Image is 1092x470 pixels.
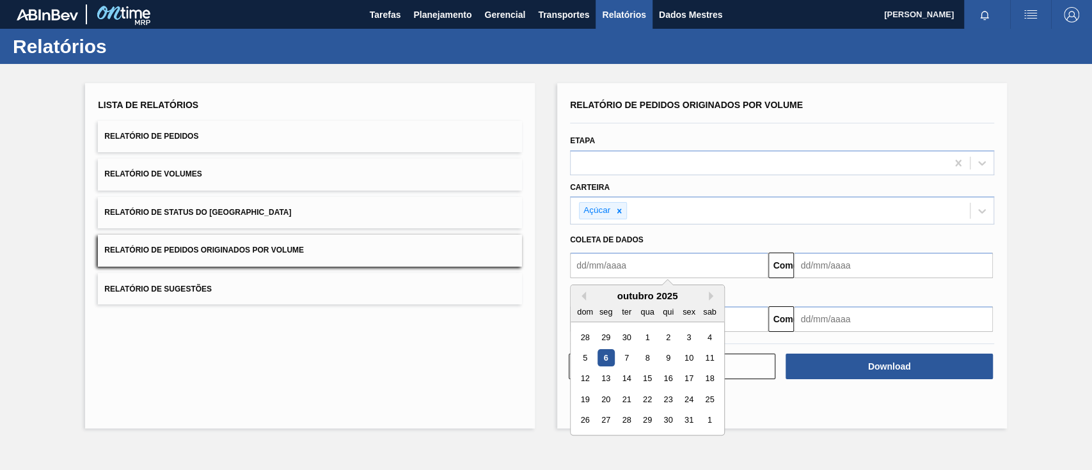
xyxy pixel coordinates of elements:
[794,306,992,332] input: dd/mm/aaaa
[618,303,635,320] div: ter
[597,391,615,408] div: Choose segunda-feira, 20 de outubro de 2025
[680,303,697,320] div: sex
[680,329,697,346] div: Choose sexta-feira, 3 de outubro de 2025
[618,329,635,346] div: Choose terça-feira, 30 de setembro de 2025
[574,327,720,430] div: month 2025-10
[638,412,656,429] div: Choose quarta-feira, 29 de outubro de 2025
[570,136,595,145] font: Etapa
[597,370,615,388] div: Choose segunda-feira, 13 de outubro de 2025
[583,205,610,215] font: Açúcar
[773,314,803,324] font: Comeu
[104,284,212,293] font: Relatório de Sugestões
[786,354,992,379] button: Download
[98,159,522,190] button: Relatório de Volumes
[618,391,635,408] div: Choose terça-feira, 21 de outubro de 2025
[597,349,615,366] div: Choose segunda-feira, 6 de outubro de 2025
[576,370,594,388] div: Choose domingo, 12 de outubro de 2025
[576,349,594,366] div: Choose domingo, 5 de outubro de 2025
[618,412,635,429] div: Choose terça-feira, 28 de outubro de 2025
[571,290,724,301] div: outubro 2025
[13,36,107,57] font: Relatórios
[768,306,794,332] button: Comeu
[577,292,586,301] button: Previous Month
[768,253,794,278] button: Comeu
[773,260,803,270] font: Comeu
[701,329,718,346] div: Choose sábado, 4 de outubro de 2025
[104,132,198,141] font: Relatório de Pedidos
[701,349,718,366] div: Choose sábado, 11 de outubro de 2025
[1023,7,1038,22] img: ações do usuário
[701,391,718,408] div: Choose sábado, 25 de outubro de 2025
[570,235,644,244] font: Coleta de dados
[17,9,78,20] img: TNhmsLtSVTkK8tSr43FrP2fwEKptu5GPRR3wAAAABJRU5ErkJggg==
[597,412,615,429] div: Choose segunda-feira, 27 de outubro de 2025
[576,412,594,429] div: Choose domingo, 26 de outubro de 2025
[98,235,522,266] button: Relatório de Pedidos Originados por Volume
[638,329,656,346] div: Choose quarta-feira, 1 de outubro de 2025
[570,253,768,278] input: dd/mm/aaaa
[660,349,677,366] div: Choose quinta-feira, 9 de outubro de 2025
[570,183,610,192] font: Carteira
[660,370,677,388] div: Choose quinta-feira, 16 de outubro de 2025
[597,329,615,346] div: Choose segunda-feira, 29 de setembro de 2025
[104,170,202,179] font: Relatório de Volumes
[638,391,656,408] div: Choose quarta-feira, 22 de outubro de 2025
[98,273,522,304] button: Relatório de Sugestões
[680,349,697,366] div: Choose sexta-feira, 10 de outubro de 2025
[1064,7,1079,22] img: Sair
[701,303,718,320] div: sab
[660,303,677,320] div: qui
[868,361,911,372] font: Download
[570,100,803,110] font: Relatório de Pedidos Originados por Volume
[660,391,677,408] div: Choose quinta-feira, 23 de outubro de 2025
[576,329,594,346] div: Choose domingo, 28 de setembro de 2025
[98,100,198,110] font: Lista de Relatórios
[680,370,697,388] div: Choose sexta-feira, 17 de outubro de 2025
[576,391,594,408] div: Choose domingo, 19 de outubro de 2025
[638,349,656,366] div: Choose quarta-feira, 8 de outubro de 2025
[413,10,471,20] font: Planejamento
[602,10,645,20] font: Relatórios
[104,208,291,217] font: Relatório de Status do [GEOGRAPHIC_DATA]
[569,354,775,379] button: Limpar
[618,349,635,366] div: Choose terça-feira, 7 de outubro de 2025
[660,329,677,346] div: Choose quinta-feira, 2 de outubro de 2025
[659,10,723,20] font: Dados Mestres
[618,370,635,388] div: Choose terça-feira, 14 de outubro de 2025
[98,197,522,228] button: Relatório de Status do [GEOGRAPHIC_DATA]
[709,292,718,301] button: Next Month
[794,253,992,278] input: dd/mm/aaaa
[660,412,677,429] div: Choose quinta-feira, 30 de outubro de 2025
[98,121,522,152] button: Relatório de Pedidos
[884,10,954,19] font: [PERSON_NAME]
[576,303,594,320] div: dom
[538,10,589,20] font: Transportes
[597,303,615,320] div: seg
[964,6,1005,24] button: Notificações
[484,10,525,20] font: Gerencial
[680,391,697,408] div: Choose sexta-feira, 24 de outubro de 2025
[638,370,656,388] div: Choose quarta-feira, 15 de outubro de 2025
[701,370,718,388] div: Choose sábado, 18 de outubro de 2025
[638,303,656,320] div: qua
[370,10,401,20] font: Tarefas
[701,412,718,429] div: Choose sábado, 1 de novembro de 2025
[104,246,304,255] font: Relatório de Pedidos Originados por Volume
[680,412,697,429] div: Choose sexta-feira, 31 de outubro de 2025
